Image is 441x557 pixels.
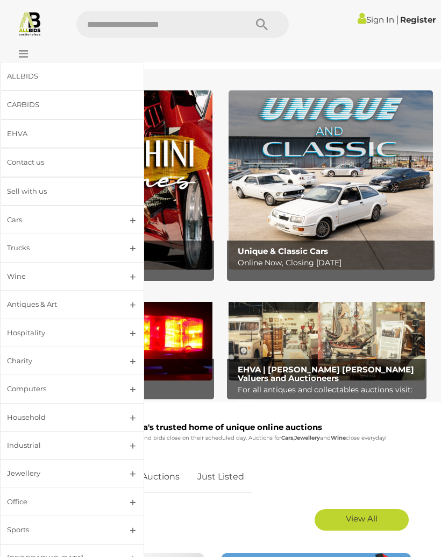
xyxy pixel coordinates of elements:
a: View All [315,509,409,531]
span: View All [346,513,378,524]
a: Unique & Classic Cars Unique & Classic Cars Online Now, Closing [DATE] [229,90,433,270]
p: All Auctions are listed for 4-7 days and bids close on their scheduled day. Auctions for , and cl... [13,433,419,443]
div: EHVA [7,128,111,140]
div: Jewellery [7,467,111,480]
button: Search [235,11,289,38]
a: Just Listed [189,461,252,493]
a: Sign In [358,15,394,25]
div: Antiques & Art [7,298,111,311]
strong: Jewellery [294,434,320,441]
b: Unique & Classic Cars [238,246,328,256]
a: Register [400,15,436,25]
h1: Australia's trusted home of unique online auctions [13,423,419,432]
div: Cars [7,214,111,226]
div: CARBIDS [7,98,111,111]
a: Past Auctions [112,461,188,493]
div: Computers [7,383,111,395]
a: Police Recovered Goods Police Recovered Goods Closing [DATE] [16,291,212,380]
a: EHVA | Evans Hastings Valuers and Auctioneers EHVA | [PERSON_NAME] [PERSON_NAME] Valuers and Auct... [229,291,425,380]
div: Household [7,411,111,424]
img: Unique & Classic Cars [229,90,433,270]
p: For all antiques and collectables auctions visit: EHVA [238,383,421,410]
img: EHVA | Evans Hastings Valuers and Auctioneers [229,291,425,380]
div: Contact us [7,156,111,168]
img: Allbids.com.au [17,11,42,36]
div: Sports [7,524,111,536]
div: Hospitality [7,327,111,339]
strong: Cars [281,434,293,441]
div: Office [7,496,111,508]
div: ALLBIDS [7,70,111,82]
div: Sell with us [7,185,111,198]
span: | [396,13,399,25]
a: Lamborghini Wines Lamborghini Wines Closing [DATE] [8,90,212,270]
strong: Wine [331,434,346,441]
div: Trucks [7,242,111,254]
div: Charity [7,355,111,367]
b: EHVA | [PERSON_NAME] [PERSON_NAME] Valuers and Auctioneers [238,364,414,384]
p: Online Now, Closing [DATE] [238,256,429,270]
div: Industrial [7,439,111,452]
div: Wine [7,270,111,283]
